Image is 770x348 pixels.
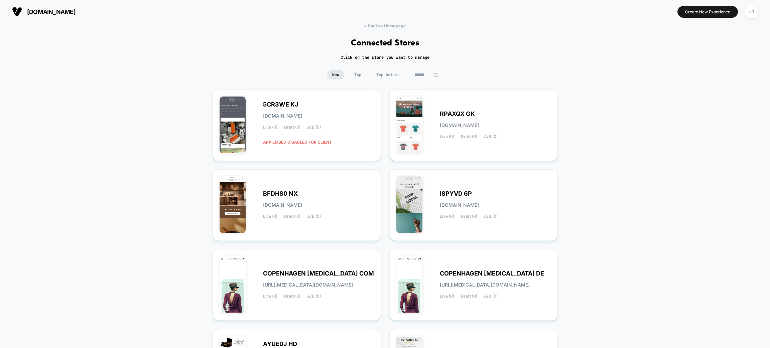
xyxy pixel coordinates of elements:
[263,271,374,276] span: COPENHAGEN [MEDICAL_DATA] COM
[263,102,298,107] span: 5CR3WE KJ
[396,256,423,313] img: COPENHAGEN_MUSE_DE
[263,136,332,148] span: APP EMBED DISABLED FOR CLIENT
[307,294,321,299] span: A/B (0)
[220,176,246,233] img: BFDHS0_NX
[351,38,419,48] h1: Connected Stores
[10,6,78,17] button: [DOMAIN_NAME]
[396,97,423,153] img: RPAXQX_GK
[484,214,498,219] span: A/B (0)
[263,214,277,219] span: Live (0)
[440,283,530,287] span: [URL][MEDICAL_DATA][DOMAIN_NAME]
[263,342,297,346] span: AYUE0J HD
[484,134,498,139] span: A/B (0)
[327,70,344,79] span: New
[371,70,405,79] span: Top Active
[263,125,277,130] span: Live (0)
[440,214,454,219] span: Live (0)
[349,70,366,79] span: Top
[677,6,738,18] button: Create New Experience
[743,5,760,19] button: JR
[461,134,477,139] span: Draft (0)
[440,112,475,116] span: RPAXQX GK
[27,8,76,15] span: [DOMAIN_NAME]
[440,294,454,299] span: Live (0)
[440,203,479,207] span: [DOMAIN_NAME]
[307,125,321,130] span: A/B (0)
[440,191,472,196] span: ISPYVD 6P
[364,23,406,28] span: < Back to Homepage
[461,214,477,219] span: Draft (0)
[745,5,758,18] div: JR
[263,203,302,207] span: [DOMAIN_NAME]
[484,294,498,299] span: A/B (0)
[461,294,477,299] span: Draft (0)
[440,134,454,139] span: Live (0)
[263,191,298,196] span: BFDHS0 NX
[307,214,321,219] span: A/B (0)
[440,123,479,128] span: [DOMAIN_NAME]
[433,72,438,77] img: edit
[263,283,353,287] span: [URL][MEDICAL_DATA][DOMAIN_NAME]
[284,125,300,130] span: Draft (0)
[263,294,277,299] span: Live (0)
[341,55,430,60] h2: Click on the store you want to manage
[284,214,300,219] span: Draft (0)
[220,97,246,153] img: 5CR3WE_KJ
[396,176,423,233] img: ISPYVD_6P
[220,256,246,313] img: COPENHAGEN_MUSE_COM
[440,271,544,276] span: COPENHAGEN [MEDICAL_DATA] DE
[263,114,302,118] span: [DOMAIN_NAME]
[284,294,300,299] span: Draft (0)
[12,7,22,17] img: Visually logo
